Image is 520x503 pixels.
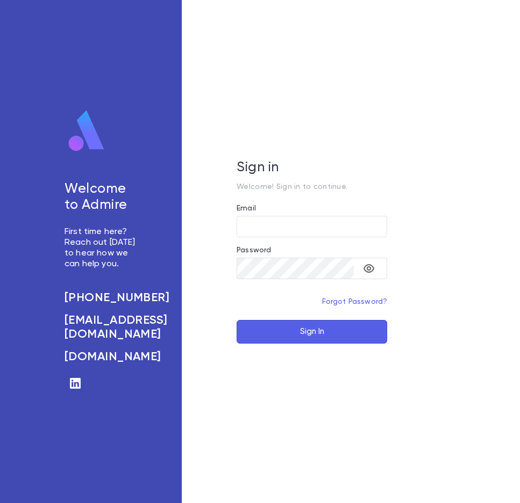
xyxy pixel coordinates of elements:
[65,314,139,341] a: [EMAIL_ADDRESS][DOMAIN_NAME]
[237,204,256,213] label: Email
[65,181,139,214] h5: Welcome to Admire
[237,320,387,344] button: Sign In
[322,298,388,305] a: Forgot Password?
[65,227,139,269] p: First time here? Reach out [DATE] to hear how we can help you.
[237,183,387,191] p: Welcome! Sign in to continue.
[358,258,380,279] button: toggle password visibility
[65,110,109,152] img: logo
[65,291,139,305] a: [PHONE_NUMBER]
[65,350,139,364] a: [DOMAIN_NAME]
[237,160,387,176] h5: Sign in
[237,246,271,254] label: Password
